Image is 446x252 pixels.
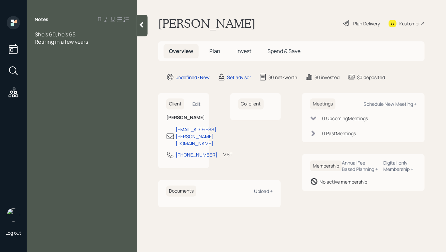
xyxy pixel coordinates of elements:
[353,20,380,27] div: Plan Delivery
[35,38,88,45] span: Retiring in a few years
[267,47,300,55] span: Spend & Save
[5,230,21,236] div: Log out
[35,31,75,38] span: She's 60, he's 65
[166,186,196,197] h6: Documents
[342,160,378,172] div: Annual Fee Based Planning +
[254,188,273,194] div: Upload +
[322,115,368,122] div: 0 Upcoming Meeting s
[314,74,340,81] div: $0 invested
[310,98,336,109] h6: Meetings
[166,98,184,109] h6: Client
[238,98,264,109] h6: Co-client
[176,74,210,81] div: undefined · New
[35,16,48,23] label: Notes
[176,151,217,158] div: [PHONE_NUMBER]
[169,47,193,55] span: Overview
[166,115,201,120] h6: [PERSON_NAME]
[209,47,220,55] span: Plan
[310,161,342,172] h6: Membership
[399,20,420,27] div: Kustomer
[7,208,20,222] img: hunter_neumayer.jpg
[384,160,417,172] div: Digital-only Membership +
[322,130,356,137] div: 0 Past Meeting s
[176,126,216,147] div: [EMAIL_ADDRESS][PERSON_NAME][DOMAIN_NAME]
[158,16,255,31] h1: [PERSON_NAME]
[319,178,367,185] div: No active membership
[227,74,251,81] div: Set advisor
[357,74,385,81] div: $0 deposited
[268,74,297,81] div: $0 net-worth
[223,151,232,158] div: MST
[236,47,251,55] span: Invest
[364,101,417,107] div: Schedule New Meeting +
[193,101,201,107] div: Edit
